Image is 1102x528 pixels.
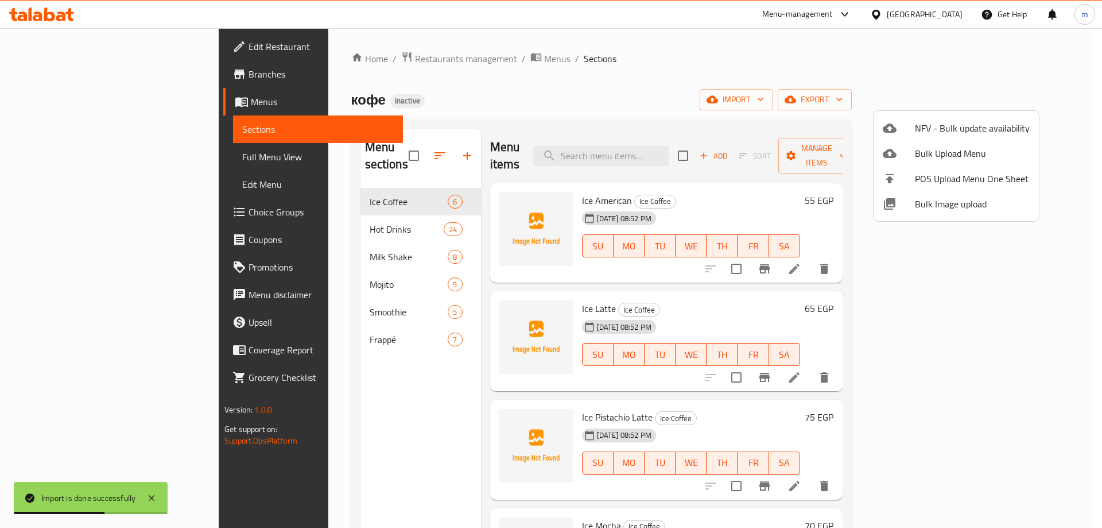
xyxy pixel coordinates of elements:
[915,172,1030,186] span: POS Upload Menu One Sheet
[915,121,1030,135] span: NFV - Bulk update availability
[915,147,1030,160] span: Bulk Upload Menu
[874,166,1039,191] li: POS Upload Menu One Sheet
[915,197,1030,211] span: Bulk Image upload
[874,115,1039,141] li: NFV - Bulk update availability
[41,492,135,504] div: Import is done successfully
[874,141,1039,166] li: Upload bulk menu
